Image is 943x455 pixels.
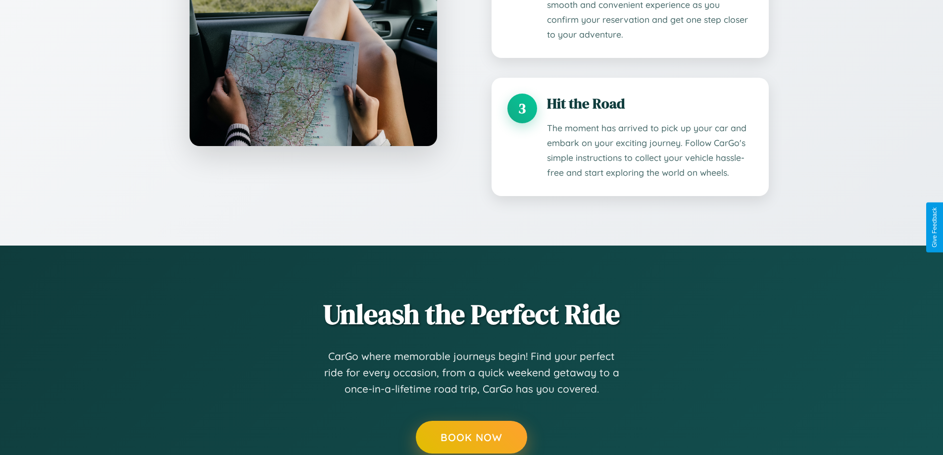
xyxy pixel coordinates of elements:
button: Book Now [416,421,527,454]
div: 3 [507,94,537,123]
div: Give Feedback [931,207,938,248]
p: CarGo where memorable journeys begin! Find your perfect ride for every occasion, from a quick wee... [323,348,620,398]
h3: Hit the Road [547,94,753,113]
h2: Unleash the Perfect Ride [175,295,769,333]
p: The moment has arrived to pick up your car and embark on your exciting journey. Follow CarGo's si... [547,121,753,180]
